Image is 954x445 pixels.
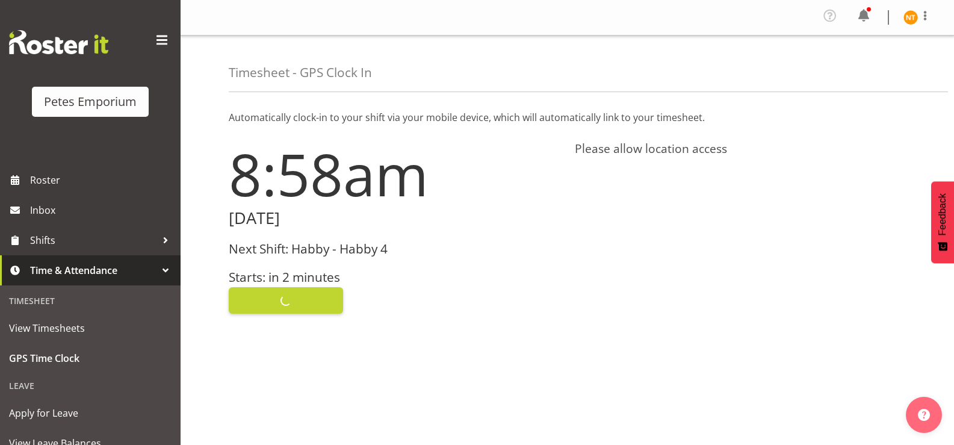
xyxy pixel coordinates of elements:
h4: Please allow location access [575,142,906,156]
div: Timesheet [3,288,178,313]
h3: Next Shift: Habby - Habby 4 [229,242,560,256]
a: GPS Time Clock [3,343,178,373]
span: Inbox [30,201,175,219]
button: Feedback - Show survey [931,181,954,263]
h2: [DATE] [229,209,560,228]
h3: Starts: in 2 minutes [229,270,560,284]
span: Shifts [30,231,156,249]
div: Petes Emporium [44,93,137,111]
h1: 8:58am [229,142,560,207]
span: Roster [30,171,175,189]
span: View Timesheets [9,319,172,337]
a: Apply for Leave [3,398,178,428]
span: Apply for Leave [9,404,172,422]
p: Automatically clock-in to your shift via your mobile device, which will automatically link to you... [229,110,906,125]
img: Rosterit website logo [9,30,108,54]
div: Leave [3,373,178,398]
a: View Timesheets [3,313,178,343]
img: nicole-thomson8388.jpg [903,10,918,25]
img: help-xxl-2.png [918,409,930,421]
span: Time & Attendance [30,261,156,279]
h4: Timesheet - GPS Clock In [229,66,372,79]
span: Feedback [937,193,948,235]
span: GPS Time Clock [9,349,172,367]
